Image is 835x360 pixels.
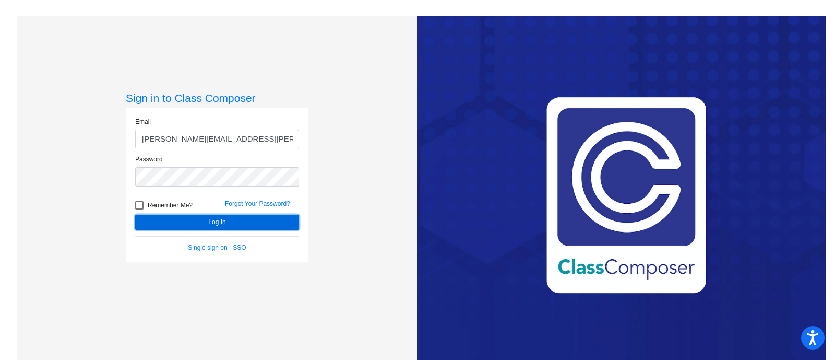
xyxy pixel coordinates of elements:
[225,200,290,207] a: Forgot Your Password?
[135,155,163,164] label: Password
[135,215,299,230] button: Log In
[135,117,151,126] label: Email
[126,91,308,104] h3: Sign in to Class Composer
[148,199,193,212] span: Remember Me?
[188,244,246,251] a: Single sign on - SSO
